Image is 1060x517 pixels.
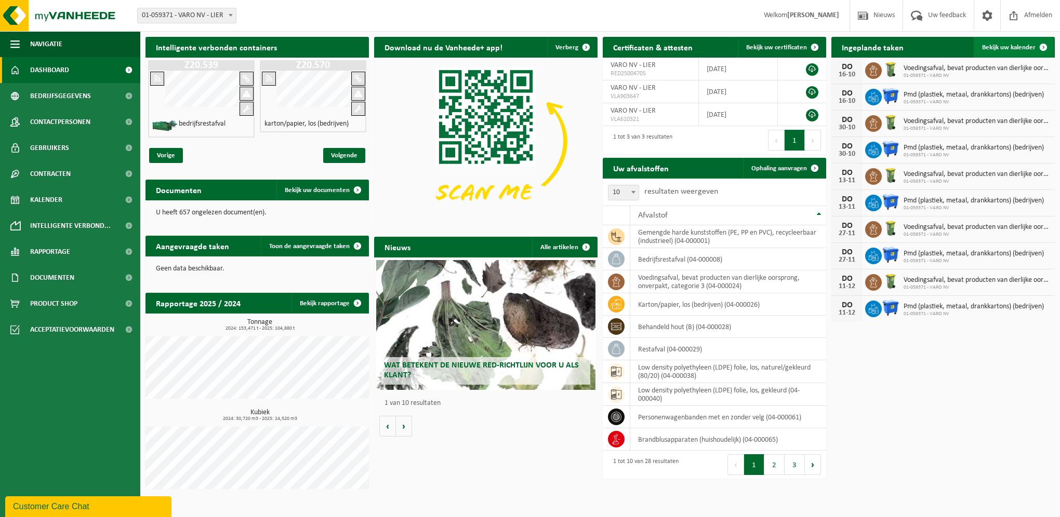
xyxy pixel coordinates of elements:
[261,236,368,256] a: Toon de aangevraagde taken
[837,124,857,131] div: 30-10
[738,37,825,58] a: Bekijk uw certificaten
[151,416,369,421] span: 2024: 30,720 m3 - 2025: 24,520 m3
[264,120,349,128] h4: karton/papier, los (bedrijven)
[699,80,778,103] td: [DATE]
[156,209,359,216] p: U heeft 657 ongelezen document(en).
[374,37,513,57] h2: Download nu de Vanheede+ app!
[882,273,899,290] img: WB-0140-HPE-GN-50
[904,311,1044,317] span: 01-059371 - VARO NV
[699,103,778,126] td: [DATE]
[30,265,74,291] span: Documenten
[904,117,1050,126] span: Voedingsafval, bevat producten van dierlijke oorsprong, onverpakt, categorie 3
[374,237,421,257] h2: Nieuws
[30,213,111,239] span: Intelligente verbond...
[638,211,668,220] span: Afvalstof
[837,98,857,105] div: 16-10
[630,293,826,316] td: karton/papier, los (bedrijven) (04-000026)
[611,84,656,92] span: VARO NV - LIER
[608,129,672,152] div: 1 tot 3 van 3 resultaten
[138,8,236,23] span: 01-059371 - VARO NV - LIER
[837,169,857,177] div: DO
[837,195,857,203] div: DO
[785,454,805,475] button: 3
[145,293,251,313] h2: Rapportage 2025 / 2024
[532,237,597,257] a: Alle artikelen
[547,37,597,58] button: Verberg
[787,11,839,19] strong: [PERSON_NAME]
[904,64,1050,73] span: Voedingsafval, bevat producten van dierlijke oorsprong, onverpakt, categorie 3
[904,126,1050,132] span: 01-059371 - VARO NV
[630,316,826,338] td: behandeld hout (B) (04-000028)
[837,301,857,309] div: DO
[152,119,178,132] img: HK-XZ-20-GN-01
[837,89,857,98] div: DO
[785,130,805,151] button: 1
[837,177,857,184] div: 13-11
[837,222,857,230] div: DO
[151,319,369,331] h3: Tonnage
[744,454,764,475] button: 1
[179,120,226,128] h4: bedrijfsrestafval
[374,58,598,225] img: Download de VHEPlus App
[291,293,368,314] a: Bekijk rapportage
[904,223,1050,232] span: Voedingsafval, bevat producten van dierlijke oorsprong, onverpakt, categorie 3
[611,115,691,124] span: VLA610321
[904,197,1044,205] span: Pmd (plastiek, metaal, drankkartons) (bedrijven)
[603,37,703,57] h2: Certificaten & attesten
[837,230,857,237] div: 27-11
[904,99,1044,105] span: 01-059371 - VARO NV
[385,400,592,407] p: 1 van 10 resultaten
[630,406,826,428] td: personenwagenbanden met en zonder velg (04-000061)
[974,37,1054,58] a: Bekijk uw kalender
[644,187,718,196] label: resultaten weergeven
[982,44,1036,51] span: Bekijk uw kalender
[837,309,857,317] div: 11-12
[699,58,778,80] td: [DATE]
[151,409,369,421] h3: Kubiek
[30,317,114,343] span: Acceptatievoorwaarden
[746,44,807,51] span: Bekijk uw certificaten
[837,63,857,71] div: DO
[904,152,1044,158] span: 01-059371 - VARO NV
[837,256,857,264] div: 27-11
[837,71,857,78] div: 16-10
[30,187,62,213] span: Kalender
[764,454,785,475] button: 2
[323,148,365,163] span: Volgende
[630,270,826,293] td: voedingsafval, bevat producten van dierlijke oorsprong, onverpakt, categorie 3 (04-000024)
[904,258,1044,264] span: 01-059371 - VARO NV
[396,416,412,437] button: Volgende
[630,248,826,270] td: bedrijfsrestafval (04-000008)
[30,291,77,317] span: Product Shop
[882,114,899,131] img: WB-0140-HPE-GN-50
[904,170,1050,179] span: Voedingsafval, bevat producten van dierlijke oorsprong, onverpakt, categorie 3
[904,303,1044,311] span: Pmd (plastiek, metaal, drankkartons) (bedrijven)
[837,283,857,290] div: 11-12
[904,205,1044,211] span: 01-059371 - VARO NV
[608,185,639,200] span: 10
[630,383,826,406] td: low density polyethyleen (LDPE) folie, los, gekleurd (04-000040)
[555,44,578,51] span: Verberg
[882,220,899,237] img: WB-0140-HPE-GN-50
[30,31,62,57] span: Navigatie
[611,61,656,69] span: VARO NV - LIER
[276,180,368,200] a: Bekijk uw documenten
[262,60,364,71] h1: Z20.570
[630,360,826,383] td: low density polyethyleen (LDPE) folie, los, naturel/gekleurd (80/20) (04-000038)
[904,276,1050,284] span: Voedingsafval, bevat producten van dierlijke oorsprong, onverpakt, categorie 3
[145,37,369,57] h2: Intelligente verbonden containers
[882,167,899,184] img: WB-0140-HPE-GN-50
[904,144,1044,152] span: Pmd (plastiek, metaal, drankkartons) (bedrijven)
[904,284,1050,291] span: 01-059371 - VARO NV
[611,107,656,115] span: VARO NV - LIER
[904,232,1050,238] span: 01-059371 - VARO NV
[151,60,252,71] h1: Z20.539
[384,361,579,379] span: Wat betekent de nieuwe RED-richtlijn voor u als klant?
[743,158,825,179] a: Ophaling aanvragen
[882,246,899,264] img: WB-1100-HPE-BE-01
[882,299,899,317] img: WB-1100-HPE-BE-01
[630,428,826,451] td: brandblusapparaten (huishoudelijk) (04-000065)
[837,248,857,256] div: DO
[30,239,70,265] span: Rapportage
